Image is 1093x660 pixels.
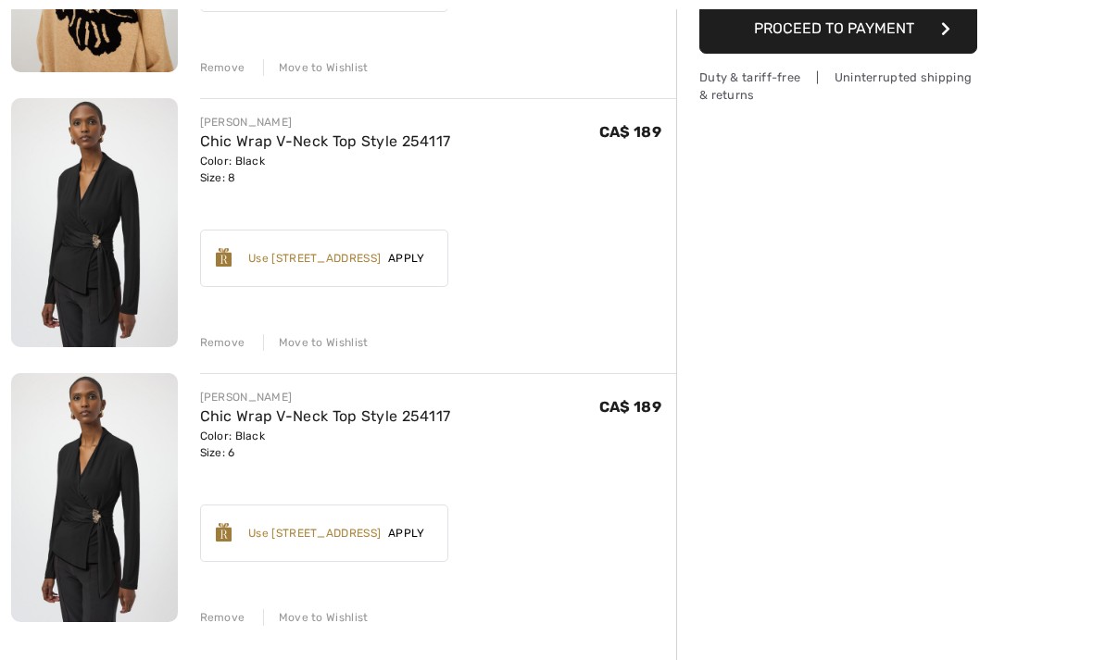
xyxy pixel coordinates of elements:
div: Move to Wishlist [263,59,369,76]
div: Remove [200,59,245,76]
div: Remove [200,334,245,351]
div: Remove [200,609,245,626]
img: Chic Wrap V-Neck Top Style 254117 [11,98,178,347]
div: [PERSON_NAME] [200,114,451,131]
span: CA$ 189 [599,123,661,141]
span: Proceed to Payment [754,19,914,37]
div: Move to Wishlist [263,609,369,626]
span: CA$ 189 [599,398,661,416]
a: Chic Wrap V-Neck Top Style 254117 [200,407,451,425]
span: Apply [381,250,433,267]
div: Use [STREET_ADDRESS] [248,250,381,267]
img: Chic Wrap V-Neck Top Style 254117 [11,373,178,622]
div: [PERSON_NAME] [200,389,451,405]
div: Color: Black Size: 8 [200,153,451,186]
div: Duty & tariff-free | Uninterrupted shipping & returns [699,68,977,104]
div: Color: Black Size: 6 [200,428,451,461]
a: Chic Wrap V-Neck Top Style 254117 [200,132,451,150]
button: Proceed to Payment [699,4,977,54]
span: Apply [381,525,433,542]
img: Reward-Logo.svg [216,248,232,267]
div: Move to Wishlist [263,334,369,351]
img: Reward-Logo.svg [216,523,232,542]
div: Use [STREET_ADDRESS] [248,525,381,542]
